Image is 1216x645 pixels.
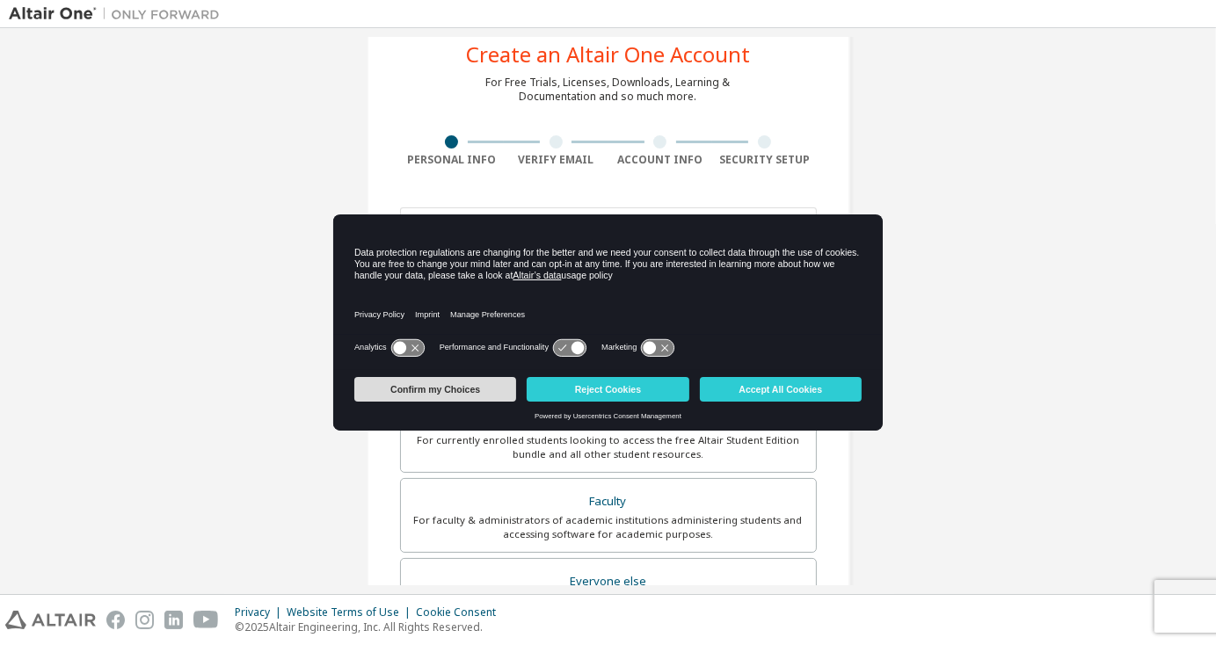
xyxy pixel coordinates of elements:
[235,620,506,634] p: © 2025 Altair Engineering, Inc. All Rights Reserved.
[608,153,713,167] div: Account Info
[712,153,817,167] div: Security Setup
[504,153,608,167] div: Verify Email
[235,605,287,620] div: Privacy
[164,611,183,629] img: linkedin.svg
[416,605,506,620] div: Cookie Consent
[135,611,154,629] img: instagram.svg
[193,611,219,629] img: youtube.svg
[411,489,805,514] div: Faculty
[106,611,125,629] img: facebook.svg
[411,513,805,541] div: For faculty & administrators of academic institutions administering students and accessing softwa...
[486,76,731,104] div: For Free Trials, Licenses, Downloads, Learning & Documentation and so much more.
[411,433,805,461] div: For currently enrolled students looking to access the free Altair Student Edition bundle and all ...
[466,44,750,65] div: Create an Altair One Account
[5,611,96,629] img: altair_logo.svg
[400,153,505,167] div: Personal Info
[411,569,805,594] div: Everyone else
[9,5,229,23] img: Altair One
[287,605,416,620] div: Website Terms of Use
